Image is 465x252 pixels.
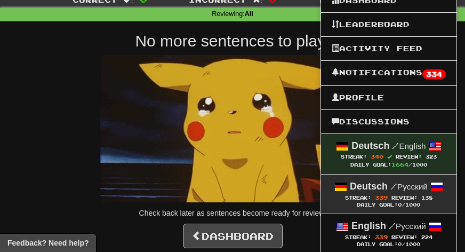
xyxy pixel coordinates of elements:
[421,234,432,240] span: 224
[389,222,426,231] small: Русский
[332,161,446,169] div: Daily Goal: /1000
[392,141,426,151] small: English
[391,234,418,240] span: Review:
[321,115,456,129] a: Discussions
[396,154,422,160] span: Review:
[351,140,389,151] strong: Deutsch
[332,241,446,248] div: Daily Goal: /1000
[100,55,365,202] img: sad-pikachu.gif
[392,141,399,151] span: /
[426,154,437,160] span: 323
[398,202,402,208] span: 0
[345,234,371,240] span: Streak:
[389,221,396,231] span: /
[398,241,402,247] span: 0
[321,42,456,56] a: Activity Feed
[41,208,424,218] p: Check back later as sentences become ready for review.
[321,18,456,31] a: Leaderboard
[390,182,428,191] small: Русский
[345,195,371,201] span: Streak:
[332,202,446,209] div: Daily Goal: /1000
[391,195,418,201] span: Review:
[391,161,408,168] span: 1664
[350,181,388,192] strong: Deutsch
[245,10,253,18] strong: All
[341,154,367,160] span: Streak:
[321,91,456,105] a: Profile
[351,220,386,231] strong: English
[421,195,432,201] span: 138
[7,238,89,248] span: Open feedback widget
[390,182,397,191] span: /
[41,32,424,50] h2: No more sentences to play!
[422,69,446,79] span: 334
[321,134,456,174] a: Deutsch /English Streak: 340 Review: 323 Daily Goal:1664/1000
[183,224,283,248] a: Dashboard
[321,175,456,214] a: Deutsch /Русский Streak: 339 Review: 138 Daily Goal:0/1000
[321,66,456,81] a: Notifications334
[387,154,392,159] span: Streak includes today.
[375,234,388,240] span: 339
[375,194,388,201] span: 339
[371,153,383,160] span: 340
